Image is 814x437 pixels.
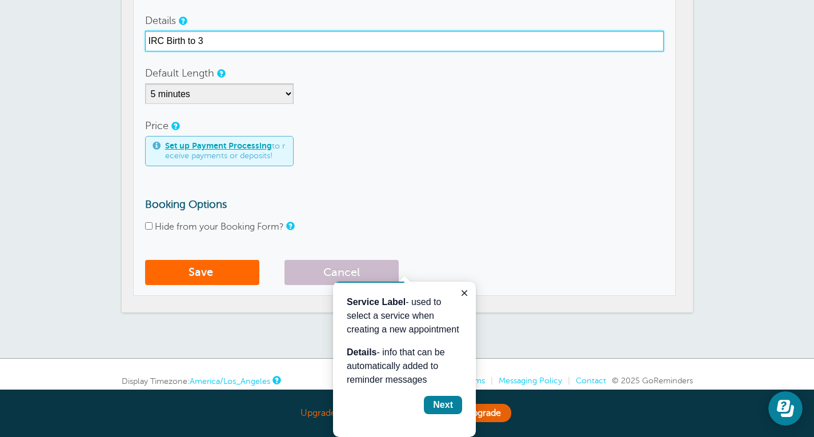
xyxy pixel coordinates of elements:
a: Contact [576,376,606,385]
div: Display Timezone: [122,376,279,386]
label: Default Length [145,68,214,78]
div: Upgrade [DATE] to get a free month! [122,401,693,426]
a: Set up Payment Processing [165,141,272,150]
li: | [562,376,570,386]
button: Cancel [284,260,399,285]
li: | [485,376,493,386]
a: America/Los_Angeles [190,376,270,386]
a: Check the box to hide this service from customers using your booking form. [286,222,293,230]
a: Upgrade [455,404,511,422]
iframe: tooltip [333,282,476,437]
a: This is the timezone being used to display dates and times to you on this device. Click the timez... [272,376,279,384]
a: Messaging Policy [499,376,562,385]
a: The service details will be added to your customer's reminder message if you add the Service tag ... [179,17,186,25]
button: Save [145,260,259,285]
label: Details [145,15,176,26]
iframe: Resource center [768,391,803,426]
a: An optional default price for appointments for the service. (You can override this default price ... [171,122,178,130]
span: to receive payments or deposits! [165,141,286,161]
span: © 2025 GoReminders [612,376,693,385]
h3: Booking Options [145,198,664,211]
label: Price [145,121,169,131]
a: An optional default setting for how long an appointment for this service takes. This can be overr... [217,70,224,77]
label: Hide from your Booking Form? [155,222,284,232]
